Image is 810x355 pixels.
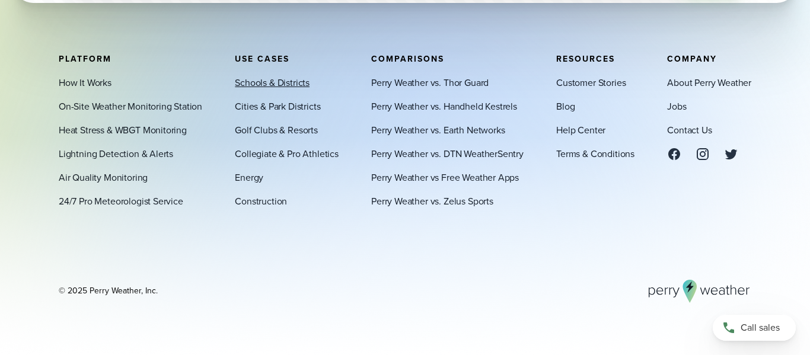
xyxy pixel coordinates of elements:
[59,99,202,113] a: On-Site Weather Monitoring Station
[235,146,339,161] a: Collegiate & Pro Athletics
[59,170,148,184] a: Air Quality Monitoring
[59,52,111,65] span: Platform
[371,75,489,89] a: Perry Weather vs. Thor Guard
[713,315,796,341] a: Call sales
[235,52,289,65] span: Use Cases
[235,123,318,137] a: Golf Clubs & Resorts
[667,52,717,65] span: Company
[235,75,310,89] a: Schools & Districts
[235,99,320,113] a: Cities & Park Districts
[556,52,615,65] span: Resources
[371,52,444,65] span: Comparisons
[235,194,287,208] a: Construction
[235,170,263,184] a: Energy
[741,321,780,335] span: Call sales
[556,123,605,137] a: Help Center
[556,75,626,89] a: Customer Stories
[667,75,751,89] a: About Perry Weather
[556,146,634,161] a: Terms & Conditions
[59,285,158,297] div: © 2025 Perry Weather, Inc.
[371,146,524,161] a: Perry Weather vs. DTN WeatherSentry
[59,194,183,208] a: 24/7 Pro Meteorologist Service
[371,123,505,137] a: Perry Weather vs. Earth Networks
[371,194,493,208] a: Perry Weather vs. Zelus Sports
[667,123,712,137] a: Contact Us
[59,123,187,137] a: Heat Stress & WBGT Monitoring
[556,99,575,113] a: Blog
[59,146,173,161] a: Lightning Detection & Alerts
[371,99,517,113] a: Perry Weather vs. Handheld Kestrels
[59,75,111,89] a: How It Works
[371,170,519,184] a: Perry Weather vs Free Weather Apps
[667,99,686,113] a: Jobs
